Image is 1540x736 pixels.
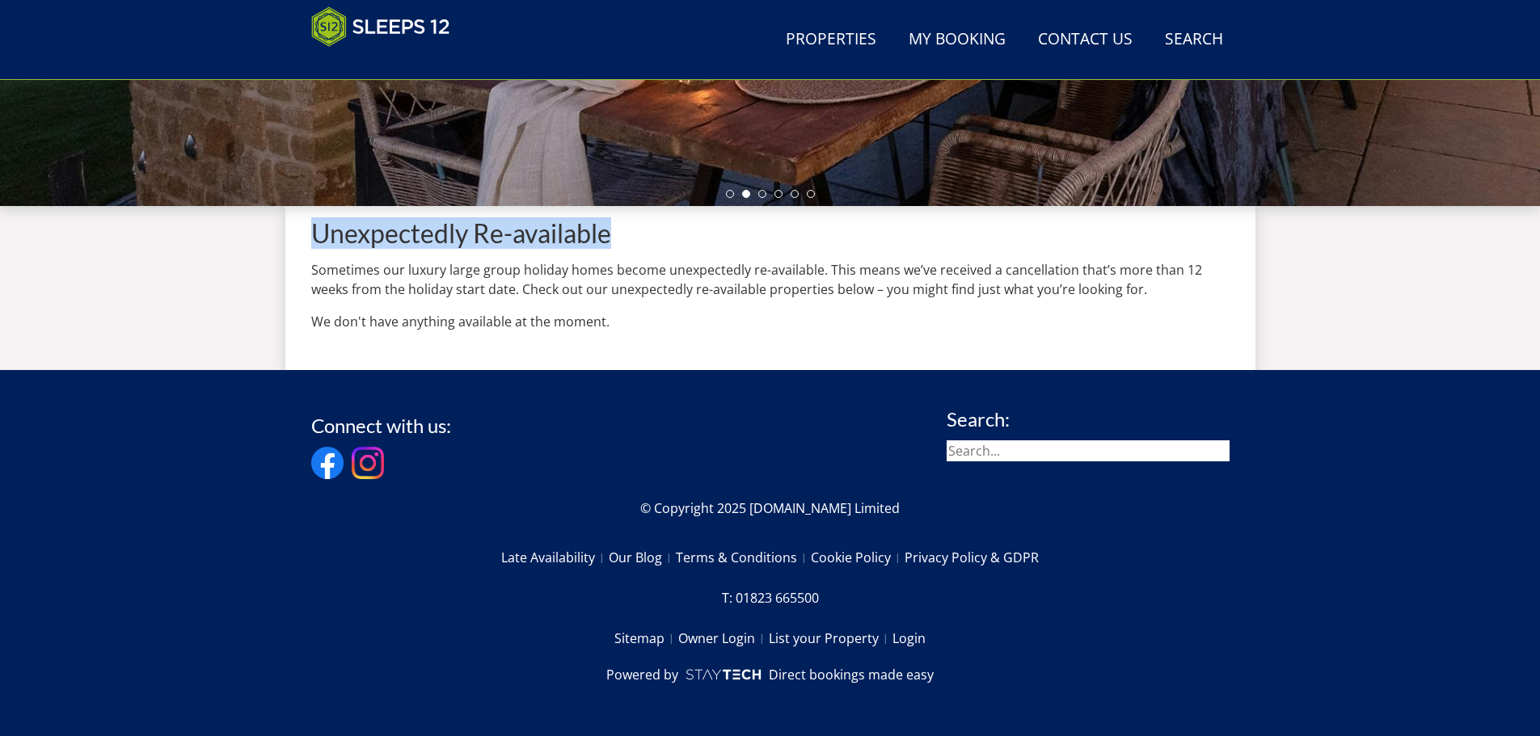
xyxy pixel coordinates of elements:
img: Instagram [352,447,384,479]
h1: Unexpectedly Re-available [311,219,1230,247]
a: My Booking [902,22,1012,58]
a: Properties [779,22,883,58]
p: © Copyright 2025 [DOMAIN_NAME] Limited [311,498,1230,518]
a: Login [892,625,926,652]
a: Owner Login [678,625,769,652]
a: Privacy Policy & GDPR [905,544,1039,571]
a: Our Blog [609,544,676,571]
img: Sleeps 12 [311,6,450,47]
a: Search [1158,22,1230,58]
a: List your Property [769,625,892,652]
a: Terms & Conditions [676,544,811,571]
h3: Connect with us: [311,415,451,436]
p: We don't have anything available at the moment. [311,312,1230,331]
h3: Search: [947,409,1230,430]
img: scrumpy.png [685,665,762,684]
iframe: Customer reviews powered by Trustpilot [303,57,473,70]
p: Sometimes our luxury large group holiday homes become unexpectedly re-available. This means we’ve... [311,260,1230,299]
a: Late Availability [501,544,609,571]
a: Sitemap [614,625,678,652]
a: T: 01823 665500 [722,584,819,612]
a: Contact Us [1032,22,1139,58]
img: Facebook [311,447,344,479]
a: Powered byDirect bookings made easy [606,665,934,684]
input: Search... [947,440,1230,461]
a: Cookie Policy [811,544,905,571]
